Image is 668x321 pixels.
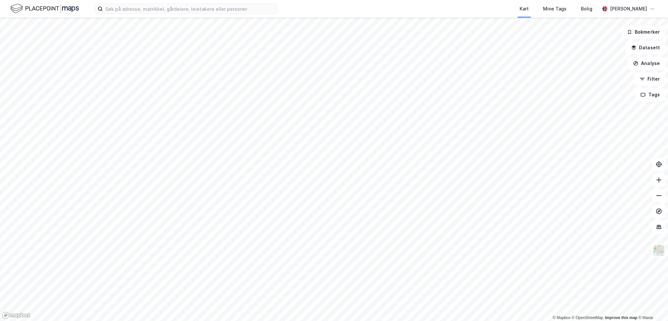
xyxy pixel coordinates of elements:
[543,5,567,13] div: Mine Tags
[621,25,665,39] button: Bokmerker
[635,88,665,101] button: Tags
[103,4,277,14] input: Søk på adresse, matrikkel, gårdeiere, leietakere eller personer
[2,312,31,319] a: Mapbox homepage
[635,290,668,321] div: Kontrollprogram for chat
[653,244,665,257] img: Z
[553,315,570,320] a: Mapbox
[572,315,603,320] a: OpenStreetMap
[581,5,592,13] div: Bolig
[605,315,637,320] a: Improve this map
[626,41,665,54] button: Datasett
[520,5,529,13] div: Kart
[628,57,665,70] button: Analyse
[635,290,668,321] iframe: Chat Widget
[10,3,79,14] img: logo.f888ab2527a4732fd821a326f86c7f29.svg
[634,72,665,86] button: Filter
[610,5,647,13] div: [PERSON_NAME]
